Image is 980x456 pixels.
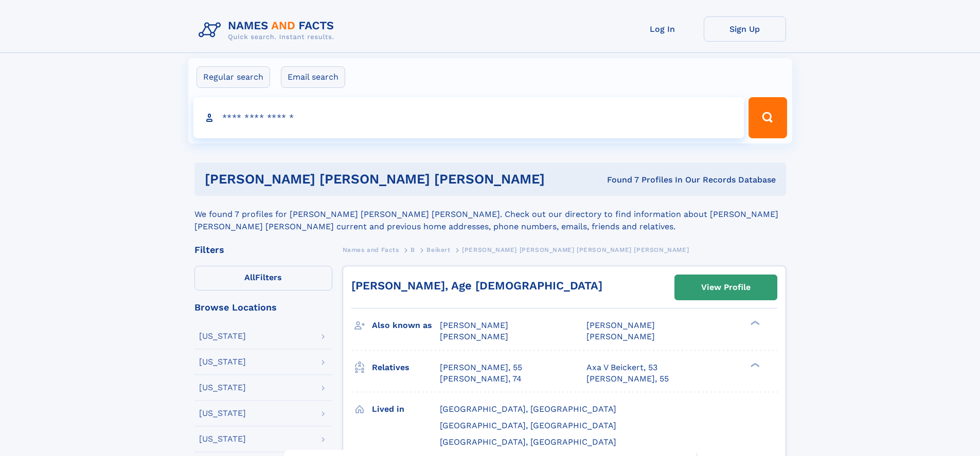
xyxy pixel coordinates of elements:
[440,362,522,373] a: [PERSON_NAME], 55
[675,275,777,300] a: View Profile
[748,361,760,368] div: ❯
[372,317,440,334] h3: Also known as
[244,272,255,282] span: All
[576,174,776,186] div: Found 7 Profiles In Our Records Database
[426,246,450,253] span: Beikert
[343,243,399,256] a: Names and Facts
[426,243,450,256] a: Beikert
[749,97,787,138] button: Search Button
[748,320,760,326] div: ❯
[462,246,689,253] span: [PERSON_NAME] [PERSON_NAME] [PERSON_NAME] [PERSON_NAME]
[440,404,616,414] span: [GEOGRAPHIC_DATA], [GEOGRAPHIC_DATA]
[440,437,616,447] span: [GEOGRAPHIC_DATA], [GEOGRAPHIC_DATA]
[586,362,657,373] a: Axa V Beickert, 53
[440,332,508,341] span: [PERSON_NAME]
[194,196,786,233] div: We found 7 profiles for [PERSON_NAME] [PERSON_NAME] [PERSON_NAME]. Check out our directory to fin...
[199,358,246,366] div: [US_STATE]
[440,421,616,430] span: [GEOGRAPHIC_DATA], [GEOGRAPHIC_DATA]
[197,66,270,88] label: Regular search
[411,243,415,256] a: B
[586,373,669,385] a: [PERSON_NAME], 55
[194,303,332,312] div: Browse Locations
[194,16,343,44] img: Logo Names and Facts
[704,16,786,42] a: Sign Up
[194,245,332,254] div: Filters
[440,373,522,385] a: [PERSON_NAME], 74
[194,266,332,290] label: Filters
[621,16,704,42] a: Log In
[372,400,440,418] h3: Lived in
[440,320,508,330] span: [PERSON_NAME]
[199,409,246,417] div: [US_STATE]
[199,332,246,340] div: [US_STATE]
[281,66,345,88] label: Email search
[586,332,655,341] span: [PERSON_NAME]
[193,97,744,138] input: search input
[351,279,602,292] a: [PERSON_NAME], Age [DEMOGRAPHIC_DATA]
[205,173,576,186] h1: [PERSON_NAME] [PERSON_NAME] [PERSON_NAME]
[411,246,415,253] span: B
[199,384,246,392] div: [US_STATE]
[701,276,751,299] div: View Profile
[372,359,440,376] h3: Relatives
[199,435,246,443] div: [US_STATE]
[586,320,655,330] span: [PERSON_NAME]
